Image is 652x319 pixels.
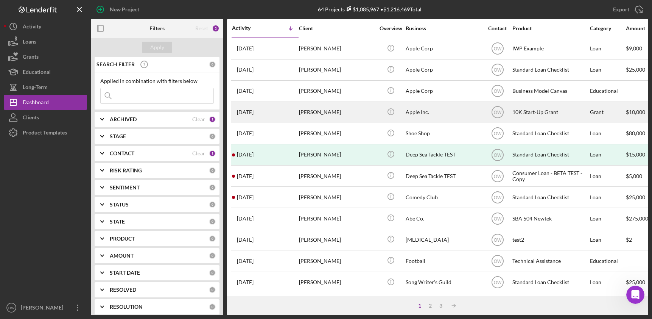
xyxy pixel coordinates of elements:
[4,80,87,95] button: Long-Term
[590,124,625,144] div: Loan
[209,252,216,259] div: 0
[110,185,140,191] b: SENTIMENT
[493,195,501,200] text: OW
[150,42,164,53] div: Apply
[4,300,87,315] button: OW[PERSON_NAME]
[406,145,481,165] div: Deep Sea Tackle TEST
[209,167,216,174] div: 0
[493,216,501,221] text: OW
[237,109,254,115] time: 2025-06-23 15:10
[19,300,68,317] div: [PERSON_NAME]
[483,25,512,31] div: Contact
[493,280,501,285] text: OW
[110,150,134,156] b: CONTACT
[590,60,625,80] div: Loan
[237,45,254,52] time: 2025-09-18 18:29
[406,251,481,271] div: Football
[406,187,481,207] div: Comedy Club
[4,110,87,125] button: Clients
[299,60,375,80] div: [PERSON_NAME]
[142,42,172,53] button: Apply
[23,49,39,66] div: Grants
[237,216,254,222] time: 2024-09-11 21:09
[512,187,588,207] div: Standard Loan Checklist
[209,235,216,242] div: 0
[406,208,481,228] div: Abe Co.
[209,150,216,157] div: 1
[493,237,501,242] text: OW
[406,25,481,31] div: Business
[149,25,165,31] b: Filters
[110,2,139,17] div: New Project
[626,215,648,222] span: $275,000
[237,279,254,285] time: 2023-12-19 19:08
[613,2,629,17] div: Export
[299,81,375,101] div: [PERSON_NAME]
[493,259,501,264] text: OW
[237,237,254,243] time: 2024-08-21 23:54
[232,25,265,31] div: Activity
[590,251,625,271] div: Educational
[209,201,216,208] div: 0
[512,124,588,144] div: Standard Loan Checklist
[406,102,481,122] div: Apple Inc.
[237,173,254,179] time: 2025-02-06 23:07
[110,219,125,225] b: STATE
[512,251,588,271] div: Technical Assistance
[512,145,588,165] div: Standard Loan Checklist
[299,187,375,207] div: [PERSON_NAME]
[209,303,216,310] div: 0
[4,19,87,34] button: Activity
[23,19,41,36] div: Activity
[299,145,375,165] div: [PERSON_NAME]
[512,60,588,80] div: Standard Loan Checklist
[8,306,15,310] text: OW
[299,102,375,122] div: [PERSON_NAME]
[237,88,254,94] time: 2025-07-31 15:48
[110,167,142,174] b: RISK RATING
[4,64,87,80] button: Educational
[23,95,49,112] div: Dashboard
[406,39,481,59] div: Apple Corp
[590,102,625,122] div: Grant
[414,303,425,309] div: 1
[110,133,126,139] b: STAGE
[345,6,379,13] div: $1,085,967
[110,116,137,122] b: ARCHIVED
[406,230,481,250] div: [MEDICAL_DATA]
[493,46,501,52] text: OW
[512,81,588,101] div: Business Model Canvas
[23,110,39,127] div: Clients
[237,258,254,264] time: 2024-03-04 22:16
[4,95,87,110] button: Dashboard
[299,251,375,271] div: [PERSON_NAME]
[100,78,214,84] div: Applied in combination with filters below
[512,39,588,59] div: IWP Example
[590,81,625,101] div: Educational
[299,272,375,292] div: [PERSON_NAME]
[626,45,642,52] span: $9,000
[209,116,216,123] div: 1
[425,303,436,309] div: 2
[406,294,481,314] div: Leatherworks
[212,25,219,32] div: 2
[605,2,648,17] button: Export
[4,125,87,140] button: Product Templates
[299,230,375,250] div: [PERSON_NAME]
[110,287,136,293] b: RESOLVED
[209,286,216,293] div: 0
[590,39,625,59] div: Loan
[626,173,642,179] span: $5,000
[406,60,481,80] div: Apple Corp
[23,34,36,51] div: Loans
[377,25,405,31] div: Overview
[23,80,48,97] div: Long-Term
[493,67,501,73] text: OW
[209,61,216,68] div: 0
[110,304,143,310] b: RESOLUTION
[209,218,216,225] div: 0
